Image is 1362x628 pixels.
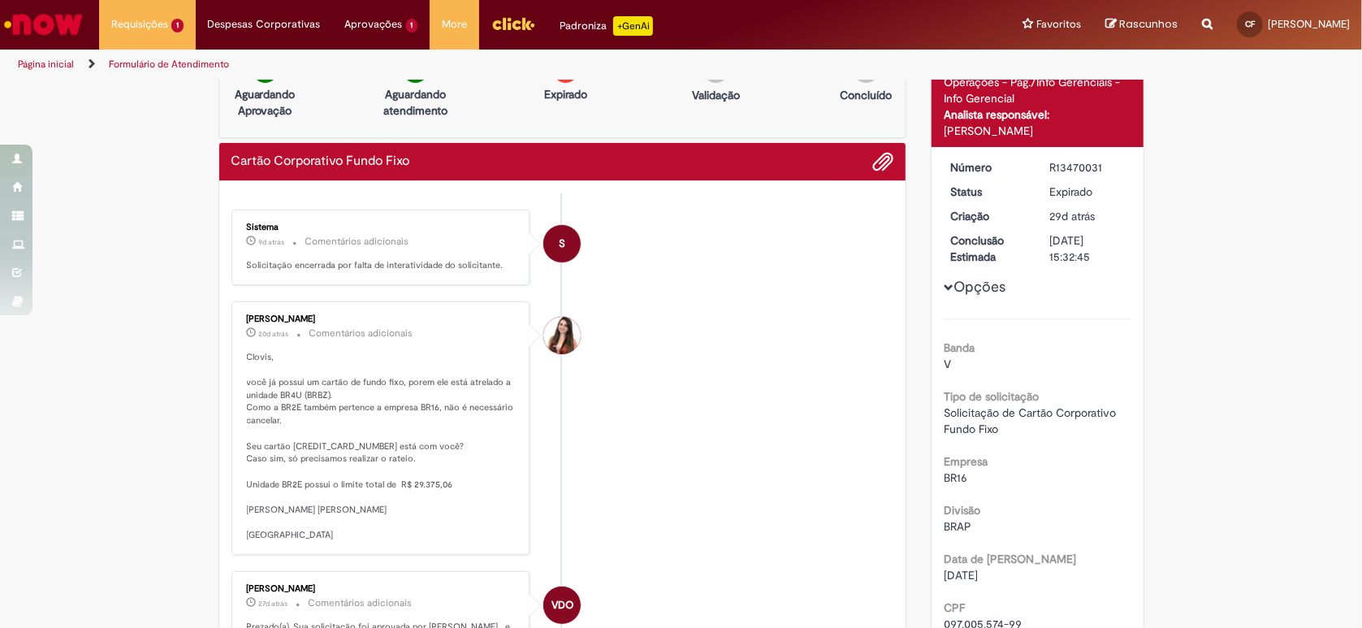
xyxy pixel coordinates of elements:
[1050,232,1126,265] div: [DATE] 15:32:45
[840,87,892,103] p: Concluído
[613,16,653,36] p: +GenAi
[1050,209,1096,223] time: 01/09/2025 17:54:38
[305,235,409,249] small: Comentários adicionais
[259,599,288,609] time: 04/09/2025 09:32:42
[938,208,1038,224] dt: Criação
[944,74,1131,106] div: Operações - Pag./Info Gerenciais - Info Gerencial
[944,405,1119,436] span: Solicitação de Cartão Corporativo Fundo Fixo
[944,552,1076,566] b: Data de [PERSON_NAME]
[18,58,74,71] a: Página inicial
[944,470,967,485] span: BR16
[247,314,517,324] div: [PERSON_NAME]
[543,587,581,624] div: Vinicius De Oliveira Carbonera
[111,16,168,32] span: Requisições
[259,237,285,247] span: 9d atrás
[944,123,1131,139] div: [PERSON_NAME]
[1105,17,1178,32] a: Rascunhos
[1268,17,1350,31] span: [PERSON_NAME]
[551,586,573,625] span: VDO
[247,259,517,272] p: Solicitação encerrada por falta de interatividade do solicitante.
[259,599,288,609] span: 27d atrás
[944,340,975,355] b: Banda
[944,389,1039,404] b: Tipo de solicitação
[109,58,229,71] a: Formulário de Atendimento
[543,317,581,354] div: Thais Dos Santos
[944,519,971,534] span: BRAP
[1050,208,1126,224] div: 01/09/2025 17:54:38
[406,19,418,32] span: 1
[2,8,85,41] img: ServiceNow
[944,503,980,518] b: Divisão
[1050,184,1126,200] div: Expirado
[12,50,896,80] ul: Trilhas de página
[938,159,1038,175] dt: Número
[944,568,978,583] span: [DATE]
[309,327,413,340] small: Comentários adicionais
[231,154,410,169] h2: Cartão Corporativo Fundo Fixo Histórico de tíquete
[376,86,455,119] p: Aguardando atendimento
[872,151,893,172] button: Adicionar anexos
[259,329,289,339] time: 11/09/2025 12:17:17
[171,19,184,32] span: 1
[944,454,988,469] b: Empresa
[208,16,321,32] span: Despesas Corporativas
[1245,19,1255,29] span: CF
[1036,16,1081,32] span: Favoritos
[560,16,653,36] div: Padroniza
[247,351,517,543] p: Clovis, você já possui um cartão de fundo fixo, porem ele está atrelado a unidade BR4U (BRBZ). Co...
[259,329,289,339] span: 20d atrás
[543,225,581,262] div: System
[442,16,467,32] span: More
[938,184,1038,200] dt: Status
[544,86,587,102] p: Expirado
[309,596,413,610] small: Comentários adicionais
[247,223,517,232] div: Sistema
[226,86,305,119] p: Aguardando Aprovação
[1050,159,1126,175] div: R13470031
[345,16,403,32] span: Aprovações
[1119,16,1178,32] span: Rascunhos
[944,600,965,615] b: CPF
[1050,209,1096,223] span: 29d atrás
[944,106,1131,123] div: Analista responsável:
[938,232,1038,265] dt: Conclusão Estimada
[692,87,740,103] p: Validação
[259,237,285,247] time: 22/09/2025 10:00:01
[247,584,517,594] div: [PERSON_NAME]
[944,357,951,371] span: V
[491,11,535,36] img: click_logo_yellow_360x200.png
[559,224,565,263] span: S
